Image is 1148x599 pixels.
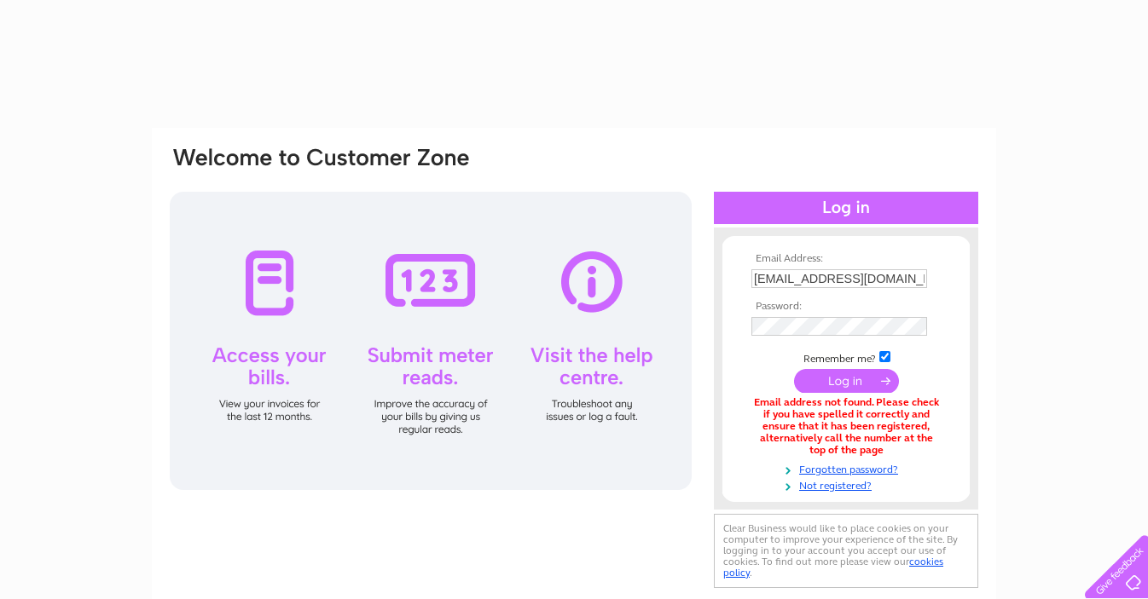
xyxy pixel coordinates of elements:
[751,460,945,476] a: Forgotten password?
[723,556,943,579] a: cookies policy
[751,476,945,492] a: Not registered?
[747,348,945,366] td: Remember me?
[747,253,945,265] th: Email Address:
[714,514,978,588] div: Clear Business would like to place cookies on your computer to improve your experience of the sit...
[794,369,899,393] input: Submit
[747,301,945,313] th: Password:
[751,397,941,456] div: Email address not found. Please check if you have spelled it correctly and ensure that it has bee...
